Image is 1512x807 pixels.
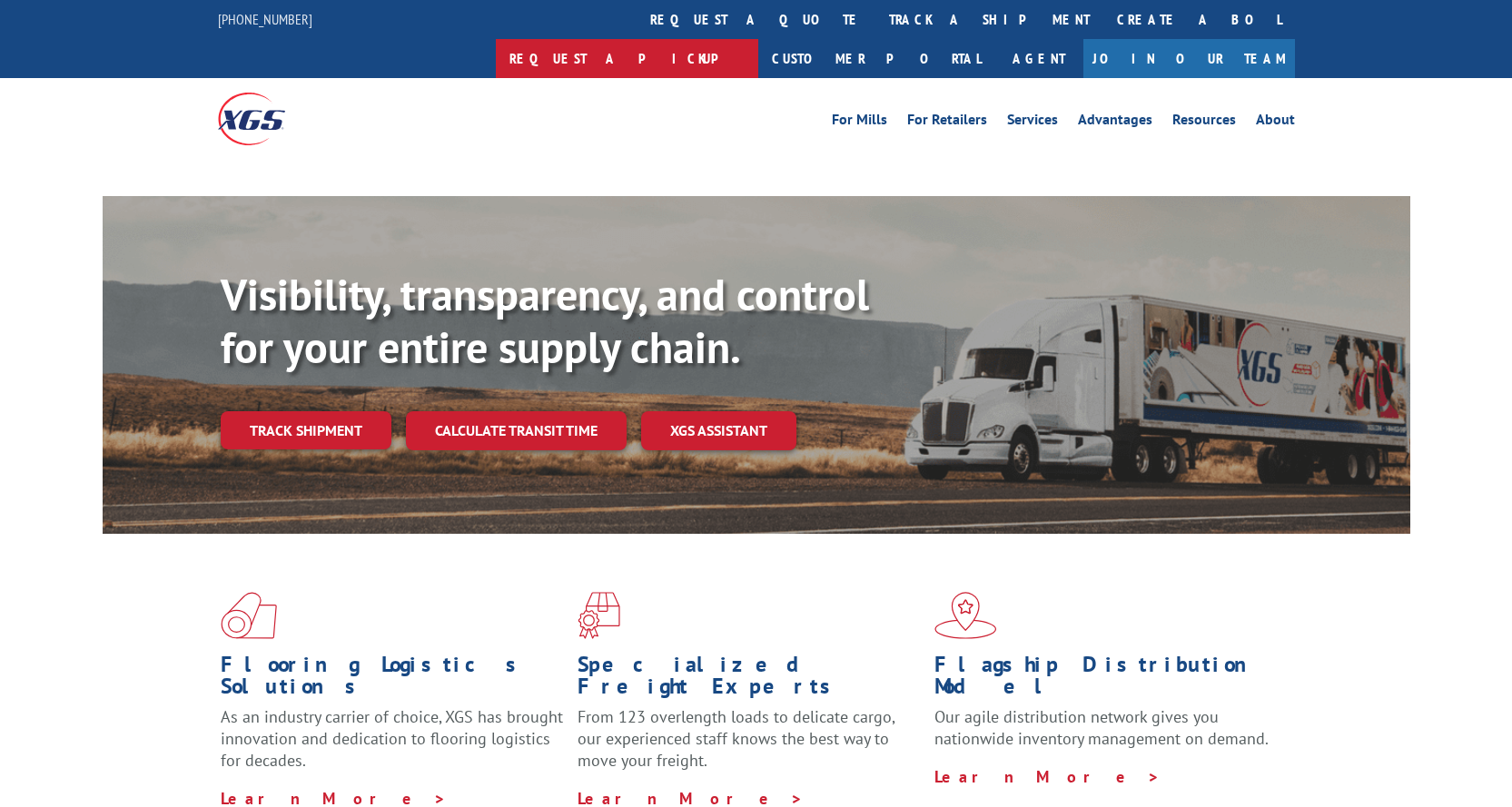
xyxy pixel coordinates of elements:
a: Request a pickup [496,39,758,78]
b: Visibility, transparency, and control for your entire supply chain. [221,266,869,375]
a: Learn More > [934,766,1161,787]
a: For Retailers [907,113,987,133]
a: Agent [994,39,1083,78]
a: [PHONE_NUMBER] [218,10,312,28]
img: xgs-icon-focused-on-flooring-red [578,592,620,639]
a: Customer Portal [758,39,994,78]
a: About [1256,113,1295,133]
h1: Flooring Logistics Solutions [221,654,564,706]
a: Resources [1172,113,1236,133]
img: xgs-icon-total-supply-chain-intelligence-red [221,592,277,639]
img: xgs-icon-flagship-distribution-model-red [934,592,997,639]
a: XGS ASSISTANT [641,411,796,450]
span: Our agile distribution network gives you nationwide inventory management on demand. [934,706,1269,749]
a: For Mills [832,113,887,133]
span: As an industry carrier of choice, XGS has brought innovation and dedication to flooring logistics... [221,706,563,771]
a: Join Our Team [1083,39,1295,78]
a: Services [1007,113,1058,133]
h1: Specialized Freight Experts [578,654,921,706]
a: Calculate transit time [406,411,627,450]
h1: Flagship Distribution Model [934,654,1278,706]
a: Advantages [1078,113,1152,133]
p: From 123 overlength loads to delicate cargo, our experienced staff knows the best way to move you... [578,706,921,787]
a: Track shipment [221,411,391,449]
